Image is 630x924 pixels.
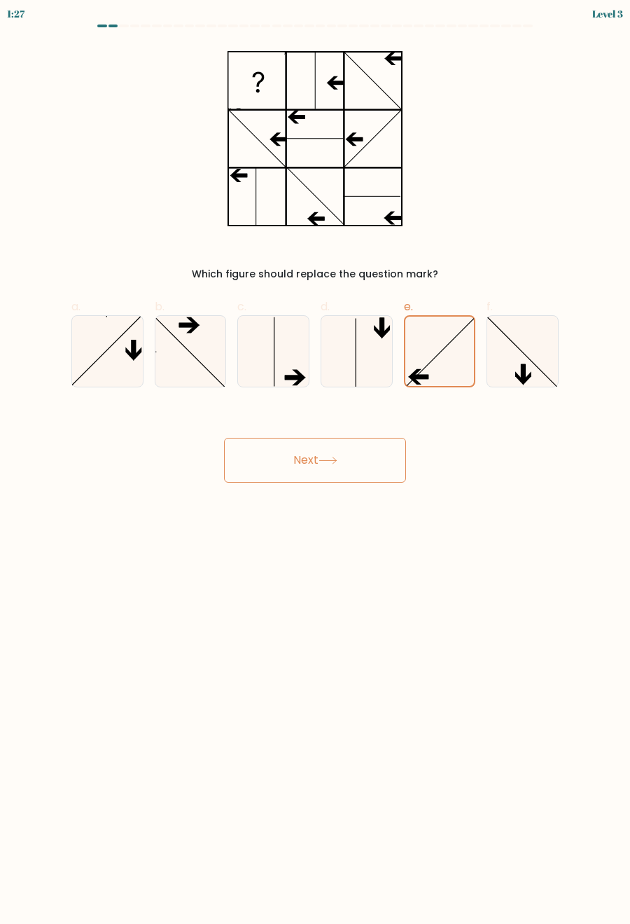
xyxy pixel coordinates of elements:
[486,298,493,315] span: f.
[224,438,406,483] button: Next
[404,298,413,315] span: e.
[237,298,246,315] span: c.
[80,267,550,282] div: Which figure should replace the question mark?
[592,6,623,21] div: Level 3
[155,298,164,315] span: b.
[7,6,24,21] div: 1:27
[321,298,330,315] span: d.
[71,298,80,315] span: a.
